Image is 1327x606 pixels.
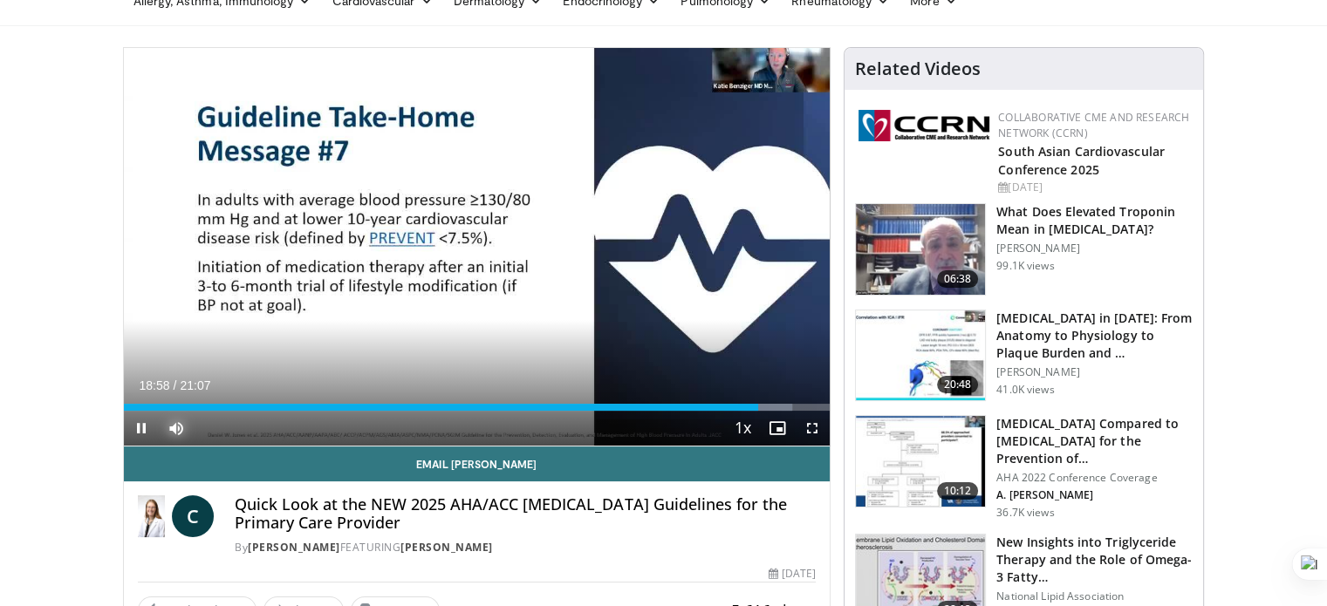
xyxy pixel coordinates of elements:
[856,204,985,295] img: 98daf78a-1d22-4ebe-927e-10afe95ffd94.150x105_q85_crop-smart_upscale.jpg
[996,203,1193,238] h3: What Does Elevated Troponin Mean in [MEDICAL_DATA]?
[937,270,979,288] span: 06:38
[937,376,979,393] span: 20:48
[235,495,816,533] h4: Quick Look at the NEW 2025 AHA/ACC [MEDICAL_DATA] Guidelines for the Primary Care Provider
[760,411,795,446] button: Enable picture-in-picture mode
[998,143,1165,178] a: South Asian Cardiovascular Conference 2025
[996,242,1193,255] p: [PERSON_NAME]
[856,310,985,401] img: 823da73b-7a00-425d-bb7f-45c8b03b10c3.150x105_q85_crop-smart_upscale.jpg
[937,482,979,500] span: 10:12
[725,411,760,446] button: Playback Rate
[124,411,159,446] button: Pause
[124,446,831,481] a: Email [PERSON_NAME]
[180,378,210,392] span: 21:07
[858,110,989,141] img: a04ee3ba-8487-4636-b0fb-5e8d268f3737.png.150x105_q85_autocrop_double_scale_upscale_version-0.2.png
[996,259,1054,273] p: 99.1K views
[769,566,816,582] div: [DATE]
[855,310,1193,402] a: 20:48 [MEDICAL_DATA] in [DATE]: From Anatomy to Physiology to Plaque Burden and … [PERSON_NAME] 4...
[400,540,493,555] a: [PERSON_NAME]
[855,58,981,79] h4: Related Videos
[795,411,830,446] button: Fullscreen
[856,416,985,507] img: 7c0f9b53-1609-4588-8498-7cac8464d722.150x105_q85_crop-smart_upscale.jpg
[248,540,340,555] a: [PERSON_NAME]
[996,310,1193,362] h3: [MEDICAL_DATA] in [DATE]: From Anatomy to Physiology to Plaque Burden and …
[235,540,816,555] div: By FEATURING
[996,365,1193,379] p: [PERSON_NAME]
[996,471,1193,485] p: AHA 2022 Conference Coverage
[996,534,1193,586] h3: New Insights into Triglyceride Therapy and the Role of Omega-3 Fatty…
[138,495,166,537] img: Dr. Catherine P. Benziger
[996,589,1193,603] p: National Lipid Association
[855,415,1193,520] a: 10:12 [MEDICAL_DATA] Compared to [MEDICAL_DATA] for the Prevention of… AHA 2022 Conference Covera...
[172,495,214,537] a: C
[124,48,831,446] video-js: Video Player
[159,411,194,446] button: Mute
[140,378,170,392] span: 18:58
[996,488,1193,502] p: A. [PERSON_NAME]
[124,404,831,411] div: Progress Bar
[174,378,177,392] span: /
[996,415,1193,467] h3: [MEDICAL_DATA] Compared to [MEDICAL_DATA] for the Prevention of…
[996,383,1054,397] p: 41.0K views
[998,110,1189,140] a: Collaborative CME and Research Network (CCRN)
[996,506,1054,520] p: 36.7K views
[855,203,1193,296] a: 06:38 What Does Elevated Troponin Mean in [MEDICAL_DATA]? [PERSON_NAME] 99.1K views
[998,180,1189,195] div: [DATE]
